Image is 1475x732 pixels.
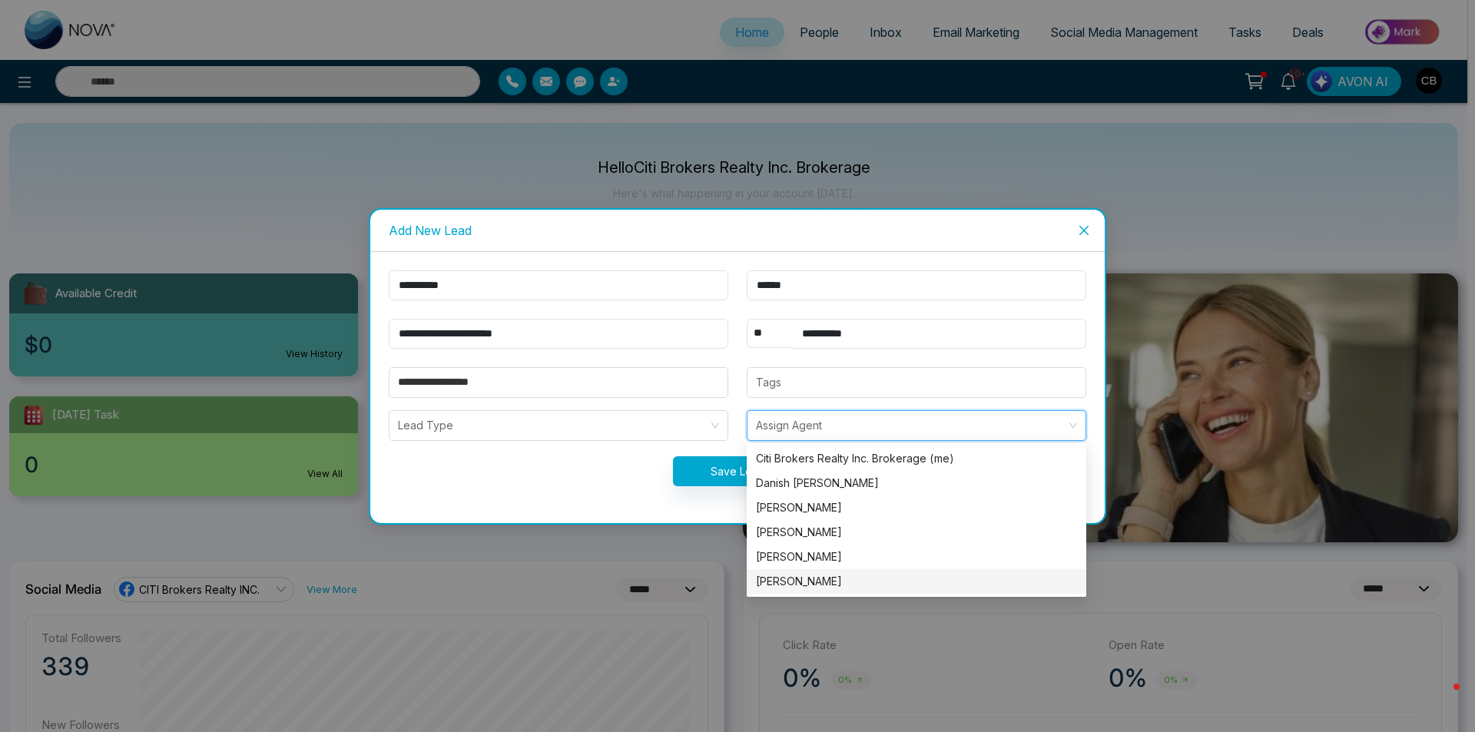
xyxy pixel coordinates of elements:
[756,524,1077,541] div: [PERSON_NAME]
[747,545,1086,569] div: Aitzaz Ahmad
[756,450,1077,467] div: Citi Brokers Realty Inc. Brokerage (me)
[756,475,1077,492] div: Danish [PERSON_NAME]
[756,499,1077,516] div: [PERSON_NAME]
[747,495,1086,520] div: Kanwar Cheema
[389,222,1086,239] div: Add New Lead
[1423,680,1460,717] iframe: Intercom live chat
[1078,224,1090,237] span: close
[747,471,1086,495] div: Danish Brar
[747,520,1086,545] div: Kamal Chohan
[756,573,1077,590] div: [PERSON_NAME]
[673,456,803,486] button: Save Lead
[1063,210,1105,251] button: Close
[747,569,1086,594] div: Manny Chima
[747,446,1086,471] div: Citi Brokers Realty Inc. Brokerage (me)
[756,548,1077,565] div: [PERSON_NAME]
